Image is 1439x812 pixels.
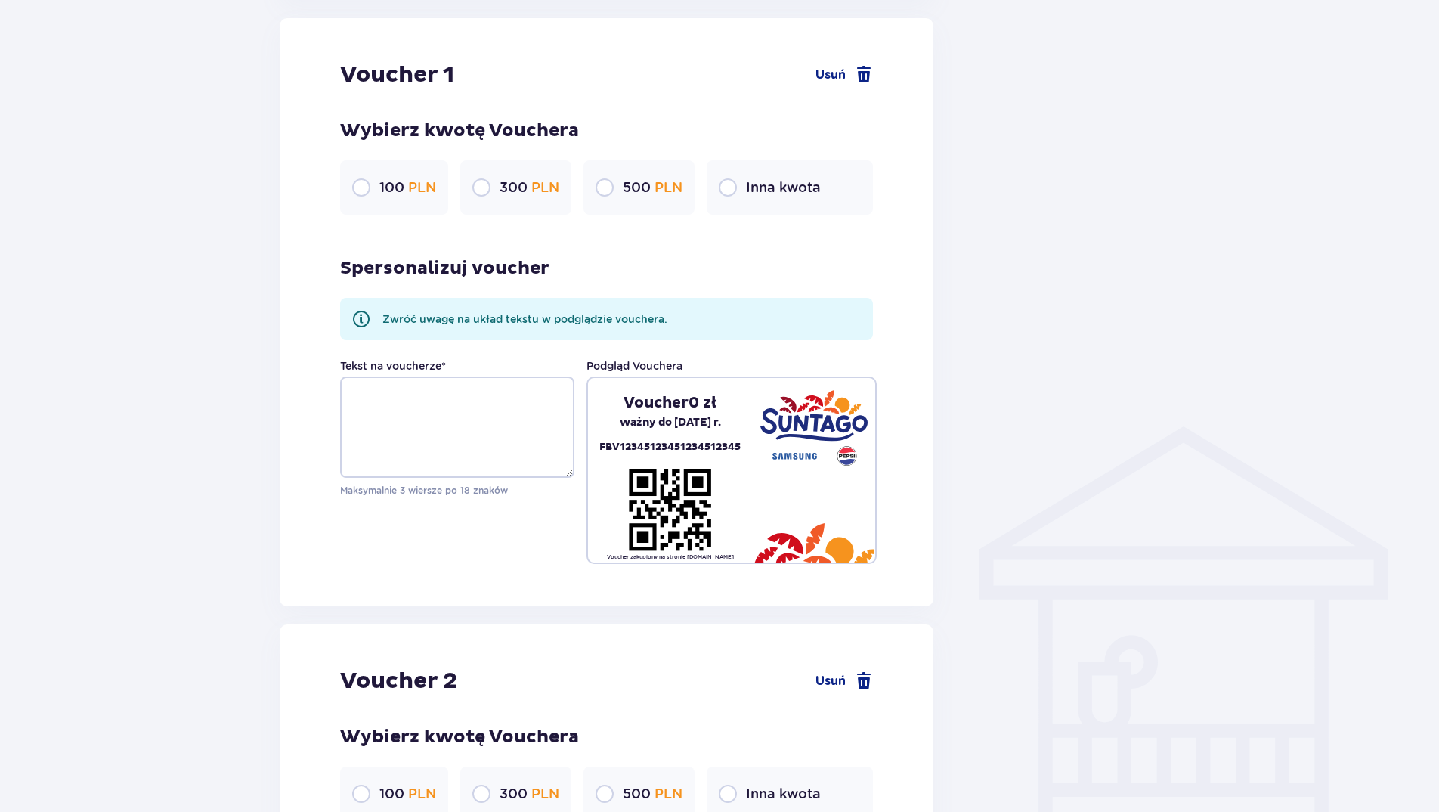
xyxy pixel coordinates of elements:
p: Maksymalnie 3 wiersze po 18 znaków [340,484,574,497]
span: PLN [408,179,436,195]
p: Wybierz kwotę Vouchera [340,726,873,748]
p: FBV12345123451234512345 [599,439,741,456]
span: Usuń [815,67,846,83]
p: Spersonalizuj voucher [340,257,549,280]
p: ważny do [DATE] r. [620,413,721,432]
a: Usuń [815,66,873,84]
span: Usuń [815,673,846,690]
p: Voucher 1 [340,60,454,89]
p: 300 [500,178,559,197]
span: PLN [655,179,682,195]
p: 500 [623,178,682,197]
p: 100 [379,178,436,197]
p: Zwróć uwagę na układ tekstu w podglądzie vouchera. [382,311,667,327]
label: Tekst na voucherze * [340,358,446,373]
p: Voucher 0 zł [624,393,716,413]
p: Podgląd Vouchera [586,358,682,373]
p: Voucher zakupiony na stronie [DOMAIN_NAME] [607,553,734,561]
p: Wybierz kwotę Vouchera [340,119,873,142]
img: Suntago - Samsung - Pepsi [760,390,868,466]
p: 500 [623,785,682,803]
span: PLN [531,786,559,801]
p: Inna kwota [746,785,821,803]
span: PLN [531,179,559,195]
p: Voucher 2 [340,667,457,696]
span: PLN [408,786,436,801]
span: PLN [655,786,682,801]
p: 100 [379,785,436,803]
p: Inna kwota [746,178,821,197]
p: 300 [500,785,559,803]
a: Usuń [815,672,873,690]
